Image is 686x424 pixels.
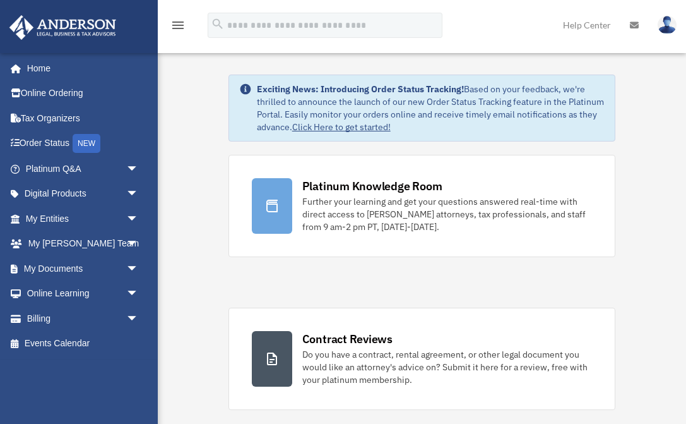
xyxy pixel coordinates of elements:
div: Based on your feedback, we're thrilled to announce the launch of our new Order Status Tracking fe... [257,83,605,133]
span: arrow_drop_down [126,181,151,207]
a: Events Calendar [9,331,158,356]
a: Online Learningarrow_drop_down [9,281,158,306]
a: My [PERSON_NAME] Teamarrow_drop_down [9,231,158,257]
a: Order StatusNEW [9,131,158,157]
strong: Exciting News: Introducing Order Status Tracking! [257,83,464,95]
div: Do you have a contract, rental agreement, or other legal document you would like an attorney's ad... [302,348,593,386]
a: Platinum Q&Aarrow_drop_down [9,156,158,181]
span: arrow_drop_down [126,306,151,332]
div: NEW [73,134,100,153]
i: menu [170,18,186,33]
span: arrow_drop_down [126,256,151,282]
a: Billingarrow_drop_down [9,306,158,331]
a: Home [9,56,151,81]
a: Tax Organizers [9,106,158,131]
a: Contract Reviews Do you have a contract, rental agreement, or other legal document you would like... [228,308,616,410]
a: My Documentsarrow_drop_down [9,256,158,281]
div: Further your learning and get your questions answered real-time with direct access to [PERSON_NAM... [302,195,593,233]
i: search [211,17,225,31]
a: Click Here to get started! [292,121,391,133]
a: Digital Productsarrow_drop_down [9,181,158,207]
span: arrow_drop_down [126,156,151,182]
div: Contract Reviews [302,331,393,347]
span: arrow_drop_down [126,231,151,257]
a: My Entitiesarrow_drop_down [9,206,158,231]
a: Online Ordering [9,81,158,106]
span: arrow_drop_down [126,281,151,307]
span: arrow_drop_down [126,206,151,232]
a: menu [170,22,186,33]
img: Anderson Advisors Platinum Portal [6,15,120,40]
a: Platinum Knowledge Room Further your learning and get your questions answered real-time with dire... [228,155,616,257]
img: User Pic [658,16,677,34]
div: Platinum Knowledge Room [302,178,442,194]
